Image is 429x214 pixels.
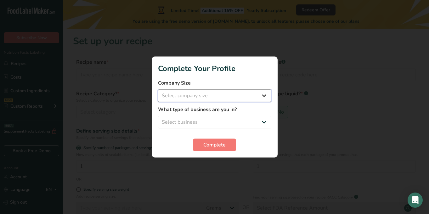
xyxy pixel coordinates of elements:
h1: Complete Your Profile [158,63,271,74]
label: Company Size [158,79,271,87]
span: Complete [203,141,226,149]
label: What type of business are you in? [158,106,271,113]
div: Open Intercom Messenger [408,193,423,208]
button: Complete [193,139,236,151]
